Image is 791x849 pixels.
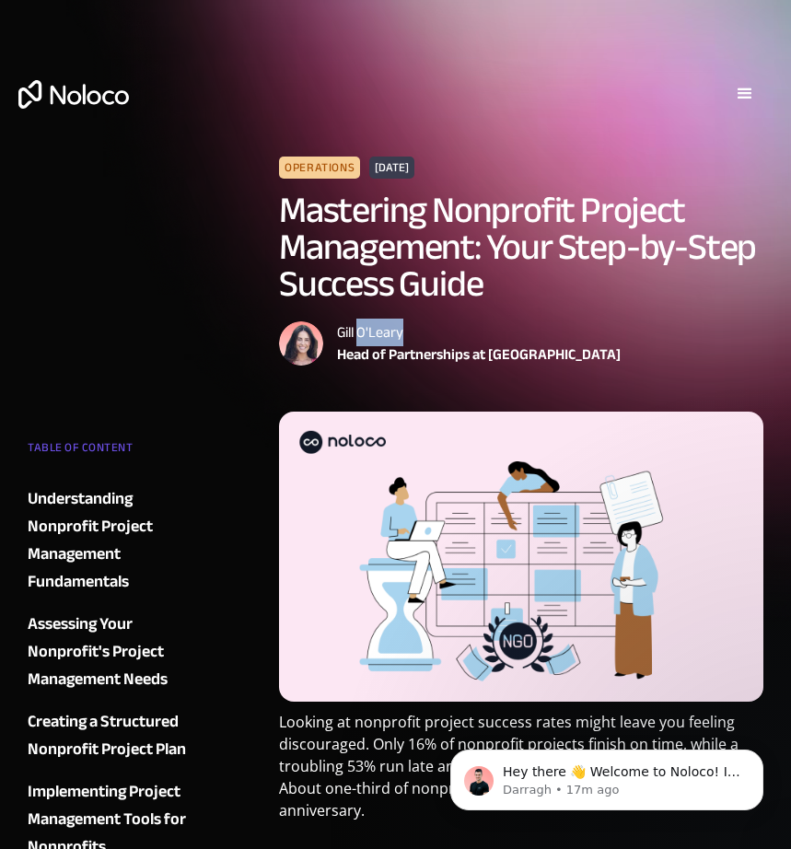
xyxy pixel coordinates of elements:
[28,485,198,596] a: Understanding Nonprofit Project Management Fundamentals
[28,434,198,471] div: TABLE OF CONTENT
[337,321,621,343] div: Gill O'Leary
[279,711,763,835] p: Looking at nonprofit project success rates might leave you feeling discouraged. Only 16% of nonpr...
[717,66,773,122] div: menu
[28,611,198,693] a: Assessing Your Nonprofit's Project Management Needs
[18,80,129,109] a: home
[28,708,198,763] a: Creating a Structured Nonprofit Project Plan
[423,711,791,840] iframe: Intercom notifications message
[337,343,621,366] div: Head of Partnerships at [GEOGRAPHIC_DATA]
[279,192,763,303] h1: Mastering Nonprofit Project Management: Your Step-by-Step Success Guide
